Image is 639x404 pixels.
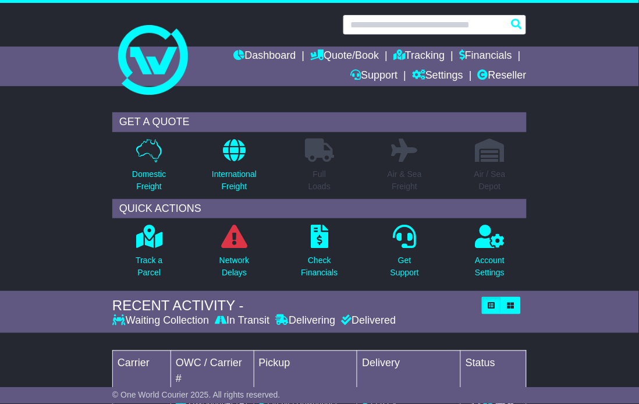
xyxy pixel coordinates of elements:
a: Tracking [393,47,445,66]
div: QUICK ACTIONS [112,199,527,219]
a: CheckFinancials [301,224,339,285]
a: Financials [459,47,512,66]
a: Quote/Book [310,47,379,66]
p: International Freight [212,168,257,193]
span: © One World Courier 2025. All rights reserved. [112,391,281,400]
td: Delivery [357,350,461,392]
div: Delivered [338,314,396,327]
a: Support [350,66,397,86]
a: Track aParcel [135,224,163,285]
td: Status [461,350,527,392]
a: NetworkDelays [219,224,250,285]
div: Delivering [272,314,338,327]
p: Full Loads [305,168,334,193]
div: Waiting Collection [112,314,212,327]
a: AccountSettings [475,224,506,285]
a: GetSupport [390,224,420,285]
p: Air / Sea Depot [474,168,506,193]
p: Check Financials [301,254,338,279]
p: Air & Sea Freight [388,168,422,193]
p: Track a Parcel [136,254,162,279]
a: InternationalFreight [211,138,257,199]
div: RECENT ACTIVITY - [112,297,476,314]
a: Settings [412,66,463,86]
td: OWC / Carrier # [171,350,254,392]
div: GET A QUOTE [112,112,527,132]
a: Reseller [478,66,527,86]
p: Network Delays [219,254,249,279]
p: Account Settings [475,254,505,279]
td: Pickup [254,350,357,392]
p: Get Support [390,254,419,279]
p: Domestic Freight [132,168,166,193]
div: In Transit [212,314,272,327]
a: DomesticFreight [132,138,166,199]
td: Carrier [113,350,171,392]
a: Dashboard [234,47,296,66]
